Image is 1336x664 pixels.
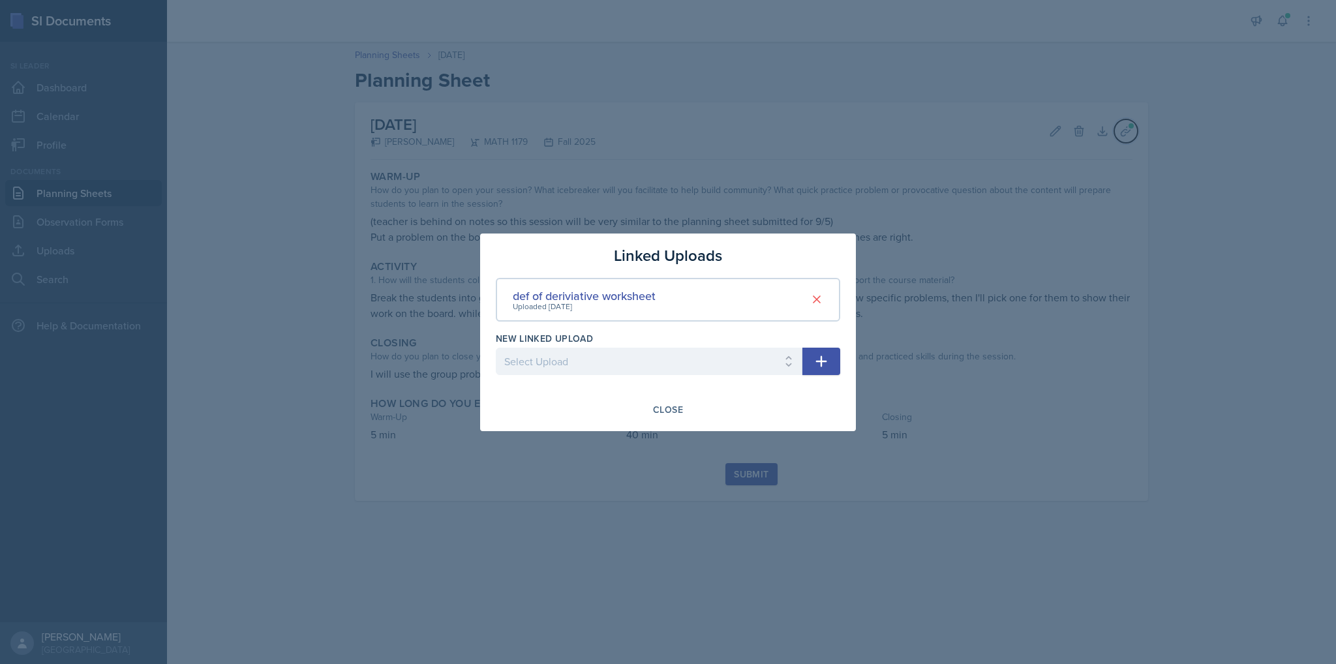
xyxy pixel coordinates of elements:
div: def of deriviative worksheet [513,287,656,305]
label: New Linked Upload [496,332,593,345]
button: Close [645,399,691,421]
div: Uploaded [DATE] [513,301,656,312]
div: Close [653,404,683,415]
h3: Linked Uploads [614,244,722,267]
